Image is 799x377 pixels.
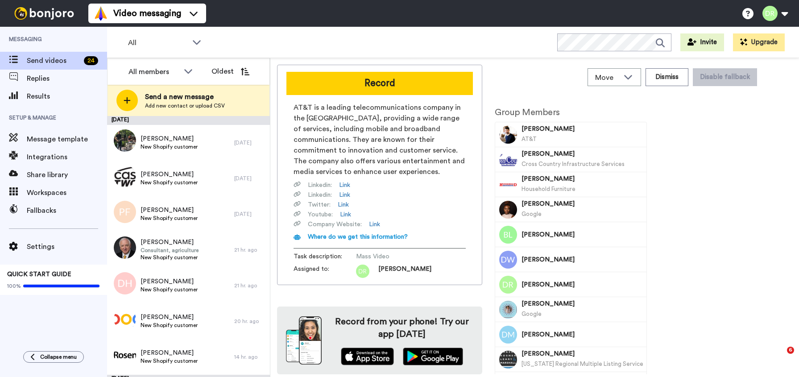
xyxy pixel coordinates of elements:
[40,353,77,360] span: Collapse menu
[522,136,537,142] span: AT&T
[499,301,517,319] img: Image of Layne Reineke
[114,272,136,294] img: dh.png
[522,361,643,367] span: [US_STATE] Regional Multiple Listing Service
[522,124,643,133] span: [PERSON_NAME]
[595,72,619,83] span: Move
[356,252,441,261] span: Mass Video
[141,247,199,254] span: Consultant, agriculture
[787,347,794,354] span: 6
[522,199,643,208] span: [PERSON_NAME]
[522,230,643,239] span: [PERSON_NAME]
[128,66,179,77] div: All members
[27,205,107,216] span: Fallbacks
[646,68,688,86] button: Dismiss
[128,37,188,48] span: All
[234,139,265,146] div: [DATE]
[84,56,98,65] div: 24
[23,351,84,363] button: Collapse menu
[205,62,256,80] button: Oldest
[522,311,542,317] span: Google
[234,211,265,218] div: [DATE]
[522,211,542,217] span: Google
[141,238,199,247] span: [PERSON_NAME]
[331,315,473,340] h4: Record from your phone! Try our app [DATE]
[27,91,107,102] span: Results
[308,200,331,209] span: Twitter :
[522,349,643,358] span: [PERSON_NAME]
[693,68,757,86] button: Disable fallback
[7,282,21,290] span: 100%
[522,299,643,308] span: [PERSON_NAME]
[499,251,517,269] img: Image of Dave Weiland
[11,7,78,20] img: bj-logo-header-white.svg
[234,282,265,289] div: 21 hr. ago
[145,102,225,109] span: Add new contact or upload CSV
[499,226,517,244] img: Image of Brian Locke
[27,170,107,180] span: Share library
[499,126,517,144] img: Image of John Arnold
[141,143,198,150] span: New Shopify customer
[141,322,198,329] span: New Shopify customer
[114,165,136,187] img: 33438591-99bd-4157-9106-8278322627bd.jpg
[495,108,647,117] h2: Group Members
[141,313,198,322] span: [PERSON_NAME]
[522,186,575,192] span: Household Furniture
[141,348,198,357] span: [PERSON_NAME]
[499,201,517,219] img: Image of Ruth Okeoghene Ati
[234,175,265,182] div: [DATE]
[113,7,181,20] span: Video messaging
[141,170,198,179] span: [PERSON_NAME]
[308,191,332,199] span: Linkedin :
[27,152,107,162] span: Integrations
[141,215,198,222] span: New Shopify customer
[522,280,643,289] span: [PERSON_NAME]
[27,55,80,66] span: Send videos
[145,91,225,102] span: Send a new message
[114,344,136,366] img: 116f1a49-9b5d-4ea5-929d-cd0268f66e30.png
[369,220,380,229] a: Link
[769,347,790,368] iframe: Intercom live chat
[339,181,350,190] a: Link
[114,201,136,223] img: pf.png
[680,33,724,51] button: Invite
[27,134,107,145] span: Message template
[27,187,107,198] span: Workspaces
[499,276,517,294] img: Image of Danil Rodriguez
[294,265,356,278] span: Assigned to:
[522,330,643,339] span: [PERSON_NAME]
[141,286,198,293] span: New Shopify customer
[340,210,351,219] a: Link
[141,179,198,186] span: New Shopify customer
[403,348,463,365] img: playstore
[522,161,625,167] span: Cross Country Infrastructure Services
[356,265,369,278] img: dr.png
[234,318,265,325] div: 20 hr. ago
[94,6,108,21] img: vm-color.svg
[733,33,785,51] button: Upgrade
[286,316,322,365] img: download
[141,277,198,286] span: [PERSON_NAME]
[499,326,517,344] img: Image of Dakota Mathers
[234,246,265,253] div: 21 hr. ago
[308,210,333,219] span: Youtube :
[341,348,394,365] img: appstore
[141,254,199,261] span: New Shopify customer
[499,176,517,194] img: Image of Jeff Gelb
[107,116,270,125] div: [DATE]
[7,271,71,278] span: QUICK START GUIDE
[27,241,107,252] span: Settings
[522,174,643,183] span: [PERSON_NAME]
[499,151,517,169] img: Image of ALYSSA Garcia
[234,353,265,360] div: 14 hr. ago
[339,191,350,199] a: Link
[308,234,408,240] span: Where do we get this information?
[338,200,349,209] a: Link
[522,149,643,158] span: [PERSON_NAME]
[141,134,198,143] span: [PERSON_NAME]
[286,72,473,95] button: Record
[499,351,517,369] img: Image of Victor Cortez
[522,255,643,264] span: [PERSON_NAME]
[141,206,198,215] span: [PERSON_NAME]
[308,181,332,190] span: Linkedin :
